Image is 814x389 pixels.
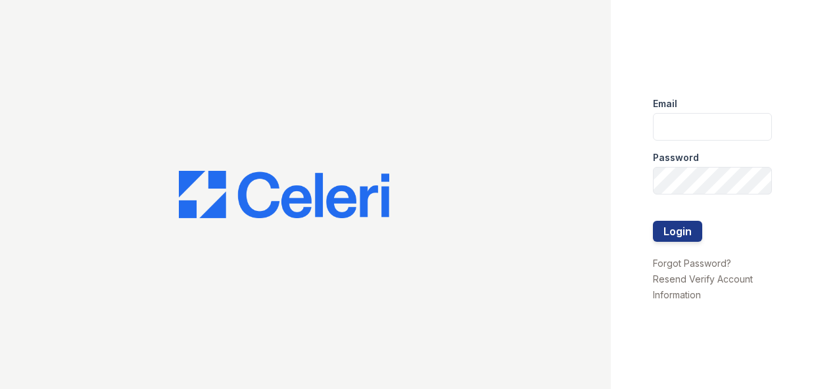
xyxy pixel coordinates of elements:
a: Resend Verify Account Information [653,273,753,300]
button: Login [653,221,702,242]
label: Email [653,97,677,110]
a: Forgot Password? [653,258,731,269]
img: CE_Logo_Blue-a8612792a0a2168367f1c8372b55b34899dd931a85d93a1a3d3e32e68fde9ad4.png [179,171,389,218]
label: Password [653,151,699,164]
